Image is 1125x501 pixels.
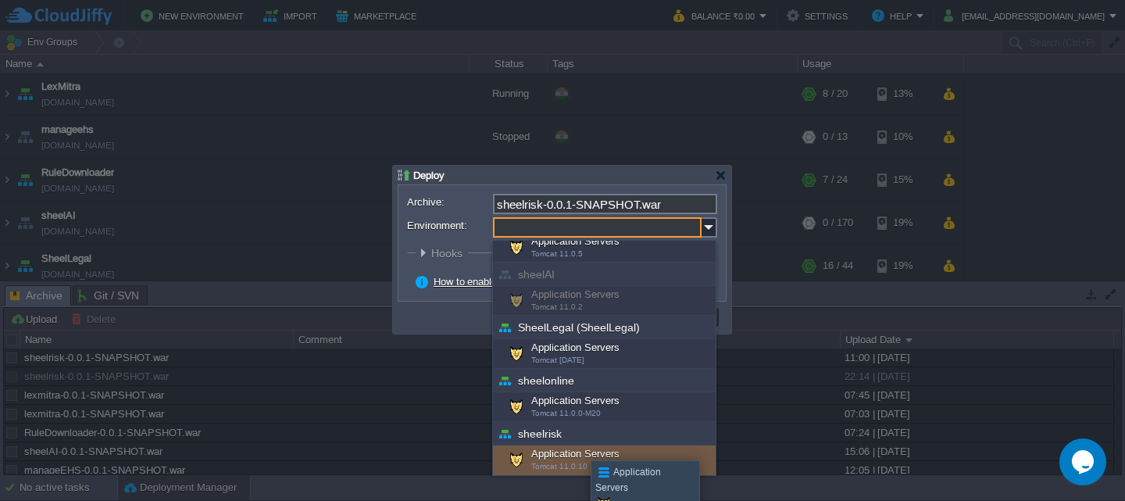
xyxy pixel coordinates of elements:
label: Archive: [407,194,491,210]
div: SheelLegal (SheelLegal) [493,316,716,339]
label: Environment: [407,217,491,234]
div: Application Servers [493,233,716,263]
div: sheelonline [493,369,716,392]
div: sheelrisk [493,422,716,446]
div: Application Servers [493,286,716,316]
span: Tomcat [DATE] [531,356,584,364]
iframe: chat widget [1059,438,1109,485]
div: Application Servers [493,339,716,369]
div: Application Servers [595,463,695,496]
div: Application Servers [493,392,716,422]
span: Deploy [413,170,445,181]
span: Tomcat 11.0.5 [531,249,583,258]
span: Hooks [431,247,466,259]
span: Tomcat 11.0.10 [531,462,587,471]
span: Tomcat 11.0.2 [531,302,583,311]
a: How to enable zero-downtime deployment [434,276,621,288]
div: sheelAI [493,263,716,286]
span: Tomcat 11.0.0-M20 [531,409,601,417]
div: Application Servers [493,446,716,475]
